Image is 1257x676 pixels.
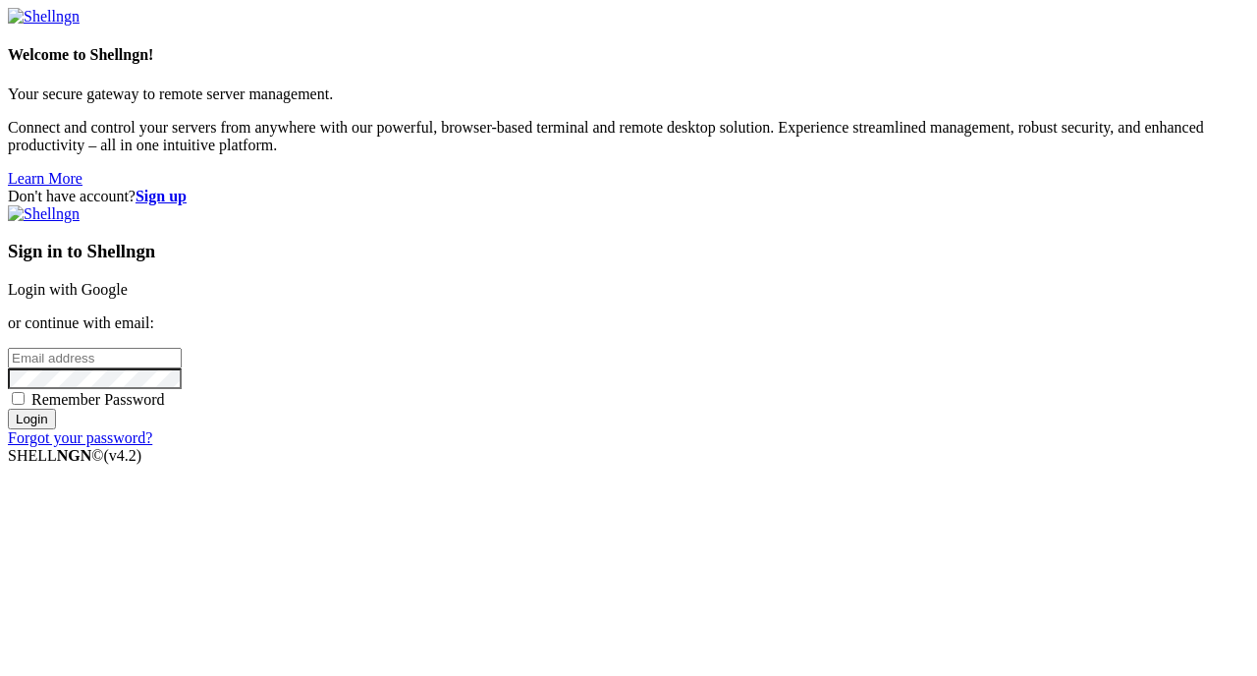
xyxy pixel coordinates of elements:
b: NGN [57,447,92,464]
p: Your secure gateway to remote server management. [8,85,1249,103]
input: Remember Password [12,392,25,405]
a: Sign up [136,188,187,204]
span: Remember Password [31,391,165,408]
a: Login with Google [8,281,128,298]
h3: Sign in to Shellngn [8,241,1249,262]
img: Shellngn [8,205,80,223]
a: Learn More [8,170,82,187]
input: Login [8,409,56,429]
input: Email address [8,348,182,368]
p: Connect and control your servers from anywhere with our powerful, browser-based terminal and remo... [8,119,1249,154]
span: SHELL © [8,447,141,464]
p: or continue with email: [8,314,1249,332]
img: Shellngn [8,8,80,26]
span: 4.2.0 [104,447,142,464]
div: Don't have account? [8,188,1249,205]
a: Forgot your password? [8,429,152,446]
h4: Welcome to Shellngn! [8,46,1249,64]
